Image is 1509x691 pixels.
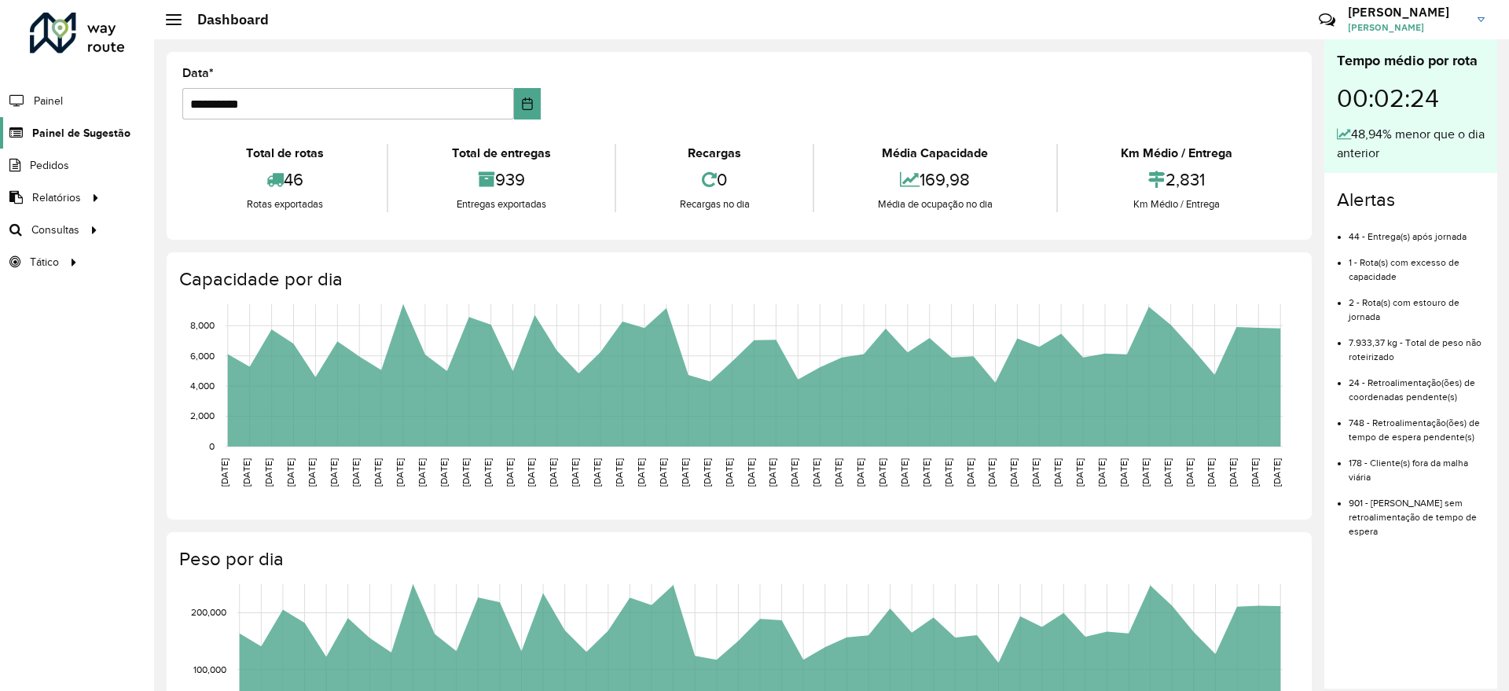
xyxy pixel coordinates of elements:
[193,664,226,674] text: 100,000
[855,458,865,487] text: [DATE]
[483,458,493,487] text: [DATE]
[789,458,799,487] text: [DATE]
[818,197,1052,212] div: Média de ocupação no dia
[620,144,809,163] div: Recargas
[1118,458,1129,487] text: [DATE]
[614,458,624,487] text: [DATE]
[877,458,887,487] text: [DATE]
[811,458,821,487] text: [DATE]
[965,458,975,487] text: [DATE]
[307,458,317,487] text: [DATE]
[899,458,909,487] text: [DATE]
[1096,458,1107,487] text: [DATE]
[1337,72,1485,125] div: 00:02:24
[1310,3,1344,37] a: Contato Rápido
[1162,458,1173,487] text: [DATE]
[1349,364,1485,404] li: 24 - Retroalimentação(ões) de coordenadas pendente(s)
[1228,458,1238,487] text: [DATE]
[182,11,269,28] h2: Dashboard
[1052,458,1063,487] text: [DATE]
[1062,144,1292,163] div: Km Médio / Entrega
[351,458,361,487] text: [DATE]
[1348,5,1466,20] h3: [PERSON_NAME]
[241,458,251,487] text: [DATE]
[767,458,777,487] text: [DATE]
[32,125,130,142] span: Painel de Sugestão
[32,189,81,206] span: Relatórios
[592,458,602,487] text: [DATE]
[31,222,79,238] span: Consultas
[818,144,1052,163] div: Média Capacidade
[186,144,383,163] div: Total de rotas
[1184,458,1195,487] text: [DATE]
[548,458,558,487] text: [DATE]
[1348,20,1466,35] span: [PERSON_NAME]
[1337,189,1485,211] h4: Alertas
[1349,404,1485,444] li: 748 - Retroalimentação(ões) de tempo de espera pendente(s)
[1250,458,1260,487] text: [DATE]
[833,458,843,487] text: [DATE]
[514,88,542,119] button: Choose Date
[724,458,734,487] text: [DATE]
[392,144,610,163] div: Total de entregas
[702,458,712,487] text: [DATE]
[190,380,215,391] text: 4,000
[1349,444,1485,484] li: 178 - Cliente(s) fora da malha viária
[620,163,809,197] div: 0
[1030,458,1041,487] text: [DATE]
[1349,284,1485,324] li: 2 - Rota(s) com estouro de jornada
[190,411,215,421] text: 2,000
[526,458,536,487] text: [DATE]
[190,351,215,361] text: 6,000
[190,320,215,330] text: 8,000
[658,458,668,487] text: [DATE]
[1349,324,1485,364] li: 7.933,37 kg - Total de peso não roteirizado
[30,157,69,174] span: Pedidos
[680,458,690,487] text: [DATE]
[505,458,515,487] text: [DATE]
[392,163,610,197] div: 939
[179,268,1296,291] h4: Capacidade por dia
[746,458,756,487] text: [DATE]
[392,197,610,212] div: Entregas exportadas
[1272,458,1282,487] text: [DATE]
[1349,484,1485,538] li: 901 - [PERSON_NAME] sem retroalimentação de tempo de espera
[1349,218,1485,244] li: 44 - Entrega(s) após jornada
[373,458,383,487] text: [DATE]
[329,458,339,487] text: [DATE]
[1062,197,1292,212] div: Km Médio / Entrega
[1140,458,1151,487] text: [DATE]
[285,458,296,487] text: [DATE]
[439,458,449,487] text: [DATE]
[182,64,214,83] label: Data
[34,93,63,109] span: Painel
[1337,50,1485,72] div: Tempo médio por rota
[1062,163,1292,197] div: 2,831
[986,458,997,487] text: [DATE]
[636,458,646,487] text: [DATE]
[1074,458,1085,487] text: [DATE]
[1008,458,1019,487] text: [DATE]
[209,441,215,451] text: 0
[30,254,59,270] span: Tático
[186,197,383,212] div: Rotas exportadas
[1206,458,1216,487] text: [DATE]
[417,458,427,487] text: [DATE]
[461,458,471,487] text: [DATE]
[570,458,580,487] text: [DATE]
[395,458,405,487] text: [DATE]
[943,458,953,487] text: [DATE]
[219,458,229,487] text: [DATE]
[191,608,226,618] text: 200,000
[818,163,1052,197] div: 169,98
[620,197,809,212] div: Recargas no dia
[1337,125,1485,163] div: 48,94% menor que o dia anterior
[186,163,383,197] div: 46
[179,548,1296,571] h4: Peso por dia
[1349,244,1485,284] li: 1 - Rota(s) com excesso de capacidade
[263,458,274,487] text: [DATE]
[921,458,931,487] text: [DATE]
